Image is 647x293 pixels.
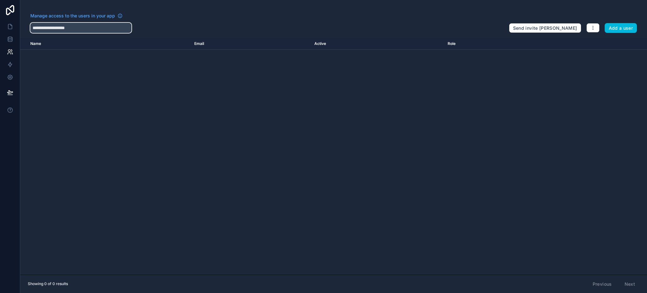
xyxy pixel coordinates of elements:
[20,38,190,50] th: Name
[30,13,123,19] a: Manage access to the users in your app
[605,23,637,33] button: Add a user
[28,281,68,286] span: Showing 0 of 0 results
[30,13,115,19] span: Manage access to the users in your app
[190,38,311,50] th: Email
[509,23,581,33] button: Send invite [PERSON_NAME]
[20,38,647,275] div: scrollable content
[444,38,551,50] th: Role
[311,38,444,50] th: Active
